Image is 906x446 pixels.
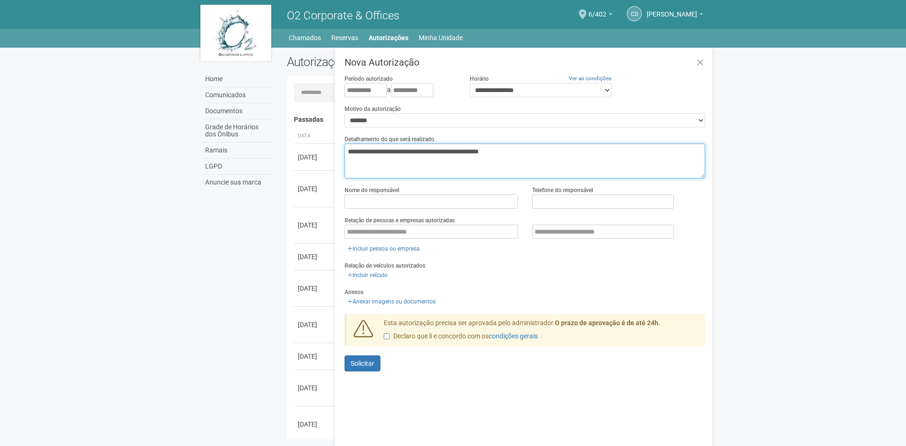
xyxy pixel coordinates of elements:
[200,5,271,61] img: logo.jpg
[345,261,425,270] label: Relação de veículos autorizados
[289,31,321,44] a: Chamados
[345,135,434,143] label: Detalhamento do que será realizado
[298,352,333,361] div: [DATE]
[203,175,273,190] a: Anuncie sua marca
[345,186,399,194] label: Nome do responsável
[345,288,363,296] label: Anexos
[588,1,606,18] span: 6/402
[331,31,358,44] a: Reservas
[287,9,399,22] span: O2 Corporate & Offices
[627,6,642,21] a: Cd
[345,105,401,113] label: Motivo da autorização
[294,116,699,123] h4: Passadas
[203,159,273,175] a: LGPD
[298,152,333,162] div: [DATE]
[298,184,333,194] div: [DATE]
[569,75,612,82] a: Ver as condições
[489,332,538,340] a: condições gerais
[532,186,593,194] label: Telefone do responsável
[203,71,273,87] a: Home
[345,270,390,280] a: Incluir veículo
[345,216,455,225] label: Relação de pessoas e empresas autorizadas
[647,1,697,18] span: Cristine da Silva Covinha
[377,319,706,346] div: Esta autorização precisa ser aprovada pelo administrador.
[294,128,337,144] th: Data
[203,87,273,103] a: Comunicados
[203,119,273,143] a: Grade de Horários dos Ônibus
[298,383,333,393] div: [DATE]
[345,355,380,371] button: Solicitar
[384,333,390,339] input: Declaro que li e concordo com oscondições gerais
[345,244,423,254] a: Incluir pessoa ou empresa
[351,360,374,367] span: Solicitar
[287,55,489,69] h2: Autorizações
[470,75,489,83] label: Horário
[203,103,273,119] a: Documentos
[345,75,393,83] label: Período autorizado
[298,252,333,261] div: [DATE]
[647,12,703,19] a: [PERSON_NAME]
[555,319,660,327] strong: O prazo de aprovação é de até 24h.
[369,31,408,44] a: Autorizações
[298,420,333,429] div: [DATE]
[384,332,538,341] label: Declaro que li e concordo com os
[345,58,705,67] h3: Nova Autorização
[419,31,463,44] a: Minha Unidade
[298,284,333,293] div: [DATE]
[298,220,333,230] div: [DATE]
[345,296,439,307] a: Anexar imagens ou documentos
[588,12,613,19] a: 6/402
[345,83,455,97] div: a
[203,143,273,159] a: Ramais
[298,320,333,329] div: [DATE]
